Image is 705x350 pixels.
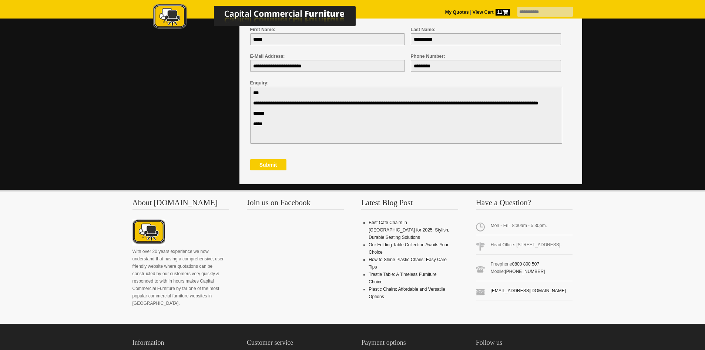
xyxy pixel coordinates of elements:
[411,54,445,59] span: Phone Number:
[247,199,344,210] h3: Join us on Facebook
[369,242,449,255] a: Our Folding Table Collection Awaits Your Choice
[132,199,229,210] h3: About [DOMAIN_NAME]
[505,269,545,274] a: [PHONE_NUMBER]
[369,220,449,240] a: Best Cafe Chairs in [GEOGRAPHIC_DATA] for 2025: Stylish, Durable Seating Solutions
[132,219,165,246] img: About CCFNZ Logo
[476,257,573,281] span: Freephone Mobile:
[132,4,392,33] a: Capital Commercial Furniture Logo
[132,4,392,31] img: Capital Commercial Furniture Logo
[250,54,285,59] span: E-Mail Address:
[369,287,445,299] a: Plastic Chairs: Affordable and Versatile Options
[369,272,436,284] a: Trestle Table: A Timeless Furniture Choice
[250,159,286,170] button: Submit
[361,199,458,210] h3: Latest Blog Post
[411,27,436,32] span: Last Name:
[445,10,469,15] a: My Quotes
[476,199,573,210] h3: Have a Question?
[247,219,343,300] iframe: fb:page Facebook Social Plugin
[491,288,566,293] a: [EMAIL_ADDRESS][DOMAIN_NAME]
[476,238,573,254] span: Head Office: [STREET_ADDRESS].
[496,9,510,16] span: 11
[369,257,447,270] a: How to Shine Plastic Chairs: Easy Care Tips
[476,219,573,235] span: Mon - Fri: 8:30am - 5:30pm.
[512,261,539,267] a: 0800 800 507
[250,80,269,86] span: Enquiry:
[473,10,510,15] strong: View Cart
[132,248,229,307] p: With over 20 years experience we now understand that having a comprehensive, user friendly websit...
[471,10,510,15] a: View Cart11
